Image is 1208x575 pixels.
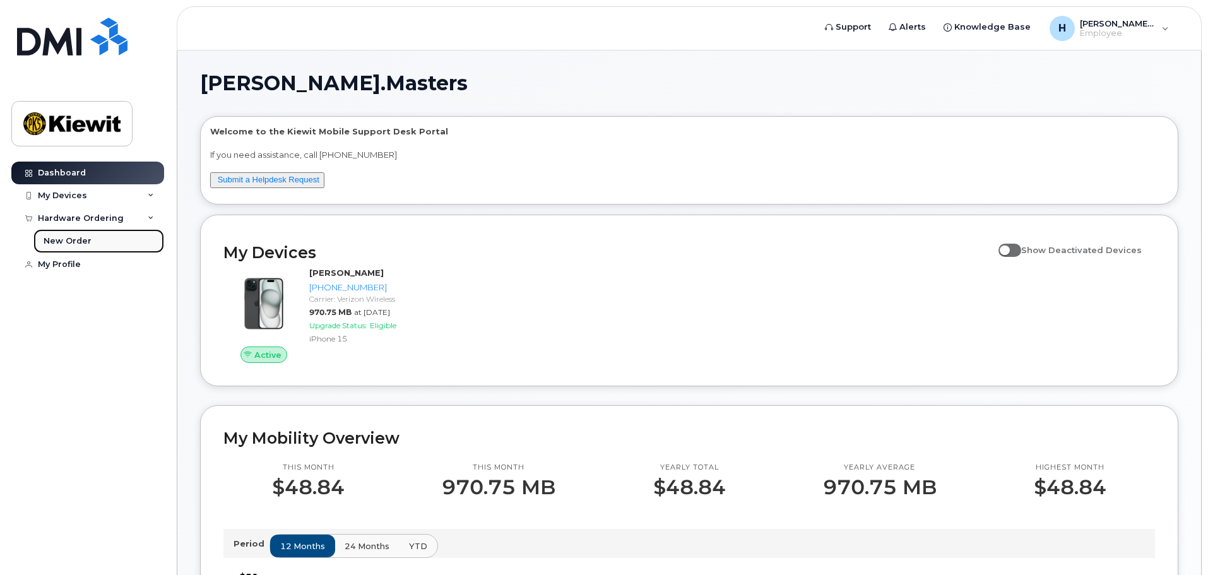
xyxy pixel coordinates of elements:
[218,175,319,184] a: Submit a Helpdesk Request
[210,172,324,188] button: Submit a Helpdesk Request
[442,476,555,499] p: 970.75 MB
[272,463,345,473] p: This month
[823,476,937,499] p: 970.75 MB
[200,74,468,93] span: [PERSON_NAME].Masters
[370,321,396,330] span: Eligible
[653,476,726,499] p: $48.84
[354,307,390,317] span: at [DATE]
[234,538,269,550] p: Period
[223,429,1155,448] h2: My Mobility Overview
[254,349,281,361] span: Active
[309,293,440,304] div: Carrier: Verizon Wireless
[234,273,294,334] img: iPhone_15_Black.png
[309,307,352,317] span: 970.75 MB
[309,321,367,330] span: Upgrade Status:
[653,463,726,473] p: Yearly total
[210,126,1168,138] p: Welcome to the Kiewit Mobile Support Desk Portal
[1153,520,1199,566] iframe: Messenger Launcher
[442,463,555,473] p: This month
[1021,245,1142,255] span: Show Deactivated Devices
[345,540,389,552] span: 24 months
[309,333,440,344] div: iPhone 15
[1034,476,1106,499] p: $48.84
[272,476,345,499] p: $48.84
[1034,463,1106,473] p: Highest month
[223,267,445,363] a: Active[PERSON_NAME][PHONE_NUMBER]Carrier: Verizon Wireless970.75 MBat [DATE]Upgrade Status:Eligib...
[223,243,992,262] h2: My Devices
[309,268,384,278] strong: [PERSON_NAME]
[409,540,427,552] span: YTD
[998,238,1009,248] input: Show Deactivated Devices
[823,463,937,473] p: Yearly average
[309,282,440,293] div: [PHONE_NUMBER]
[210,149,1168,161] p: If you need assistance, call [PHONE_NUMBER]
